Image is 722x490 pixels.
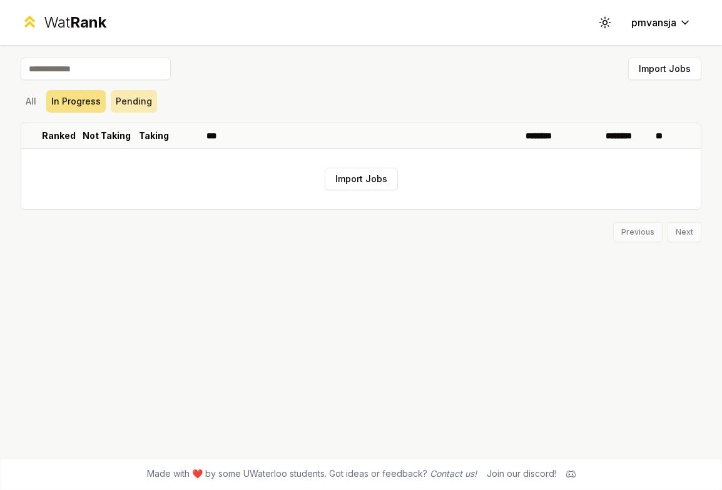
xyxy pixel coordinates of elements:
[147,467,477,480] span: Made with ❤️ by some UWaterloo students. Got ideas or feedback?
[21,13,106,33] a: WatRank
[139,130,169,142] p: Taking
[70,13,106,31] span: Rank
[621,11,701,34] button: pmvansja
[628,58,701,80] button: Import Jobs
[631,15,676,30] span: pmvansja
[325,168,398,190] button: Import Jobs
[487,467,556,480] div: Join our discord!
[83,130,131,142] p: Not Taking
[46,90,106,113] button: In Progress
[44,13,106,33] div: Wat
[21,90,41,113] button: All
[111,90,157,113] button: Pending
[430,468,477,479] a: Contact us!
[42,130,76,142] p: Ranked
